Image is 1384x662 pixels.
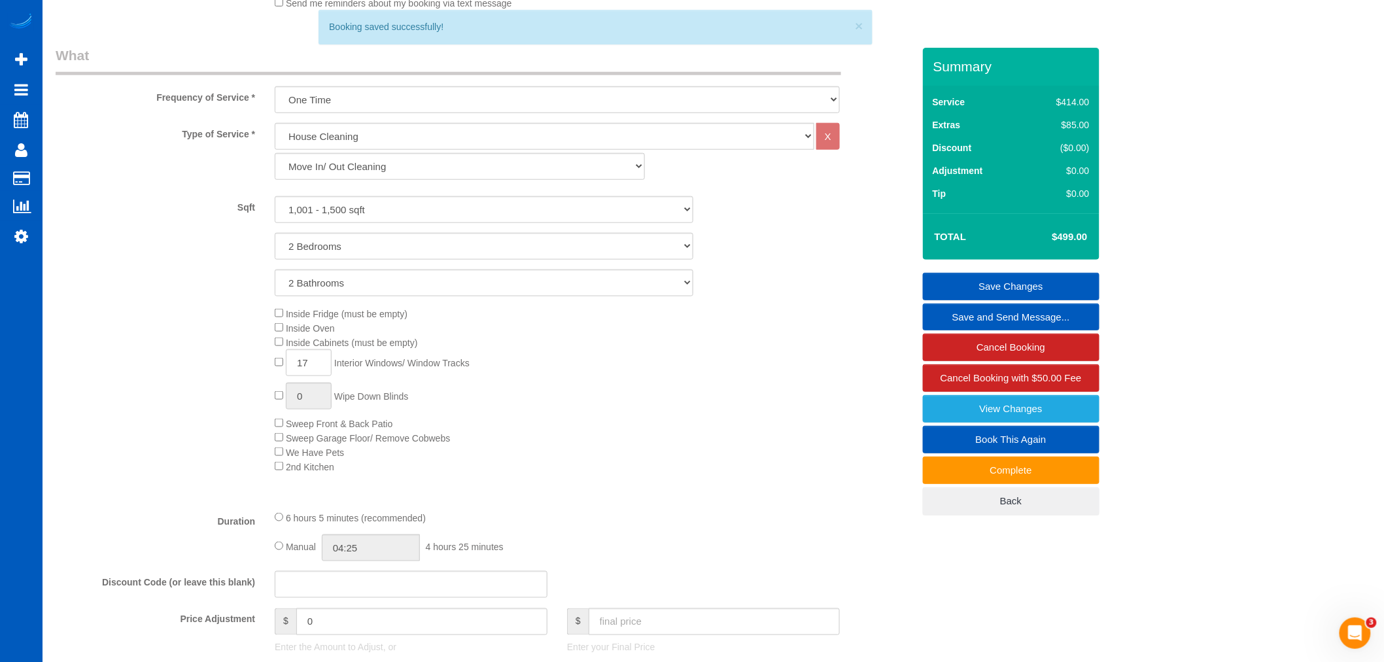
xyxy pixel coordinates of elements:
[329,20,861,33] div: Booking saved successfully!
[923,364,1099,392] a: Cancel Booking with $50.00 Fee
[923,273,1099,300] a: Save Changes
[286,419,392,429] span: Sweep Front & Back Patio
[923,457,1099,484] a: Complete
[923,334,1099,361] a: Cancel Booking
[1366,618,1377,628] span: 3
[334,358,470,368] span: Interior Windows/ Window Tracks
[275,641,547,654] p: Enter the Amount to Adjust, or
[1029,187,1090,200] div: $0.00
[933,59,1093,74] h3: Summary
[286,462,334,472] span: 2nd Kitchen
[46,571,265,589] label: Discount Code (or leave this blank)
[1012,232,1087,243] h4: $499.00
[46,608,265,626] label: Price Adjustment
[426,542,504,552] span: 4 hours 25 minutes
[933,187,946,200] label: Tip
[1340,618,1371,649] iframe: Intercom live chat
[46,123,265,141] label: Type of Service *
[286,542,316,552] span: Manual
[589,608,840,635] input: final price
[334,391,409,402] span: Wipe Down Blinds
[56,46,841,75] legend: What
[567,641,840,654] p: Enter your Final Price
[1029,118,1090,131] div: $85.00
[933,164,983,177] label: Adjustment
[286,513,426,523] span: 6 hours 5 minutes (recommended)
[286,309,407,319] span: Inside Fridge (must be empty)
[923,395,1099,423] a: View Changes
[1029,96,1090,109] div: $414.00
[855,19,863,33] button: ×
[286,447,344,458] span: We Have Pets
[941,372,1082,383] span: Cancel Booking with $50.00 Fee
[275,608,296,635] span: $
[1029,141,1090,154] div: ($0.00)
[46,86,265,104] label: Frequency of Service *
[46,510,265,528] label: Duration
[1029,164,1090,177] div: $0.00
[286,338,418,348] span: Inside Cabinets (must be empty)
[935,231,967,242] strong: Total
[933,96,965,109] label: Service
[46,196,265,214] label: Sqft
[933,141,972,154] label: Discount
[923,487,1099,515] a: Back
[286,323,335,334] span: Inside Oven
[567,608,589,635] span: $
[8,13,34,31] img: Automaid Logo
[933,118,961,131] label: Extras
[286,433,450,444] span: Sweep Garage Floor/ Remove Cobwebs
[923,304,1099,331] a: Save and Send Message...
[923,426,1099,453] a: Book This Again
